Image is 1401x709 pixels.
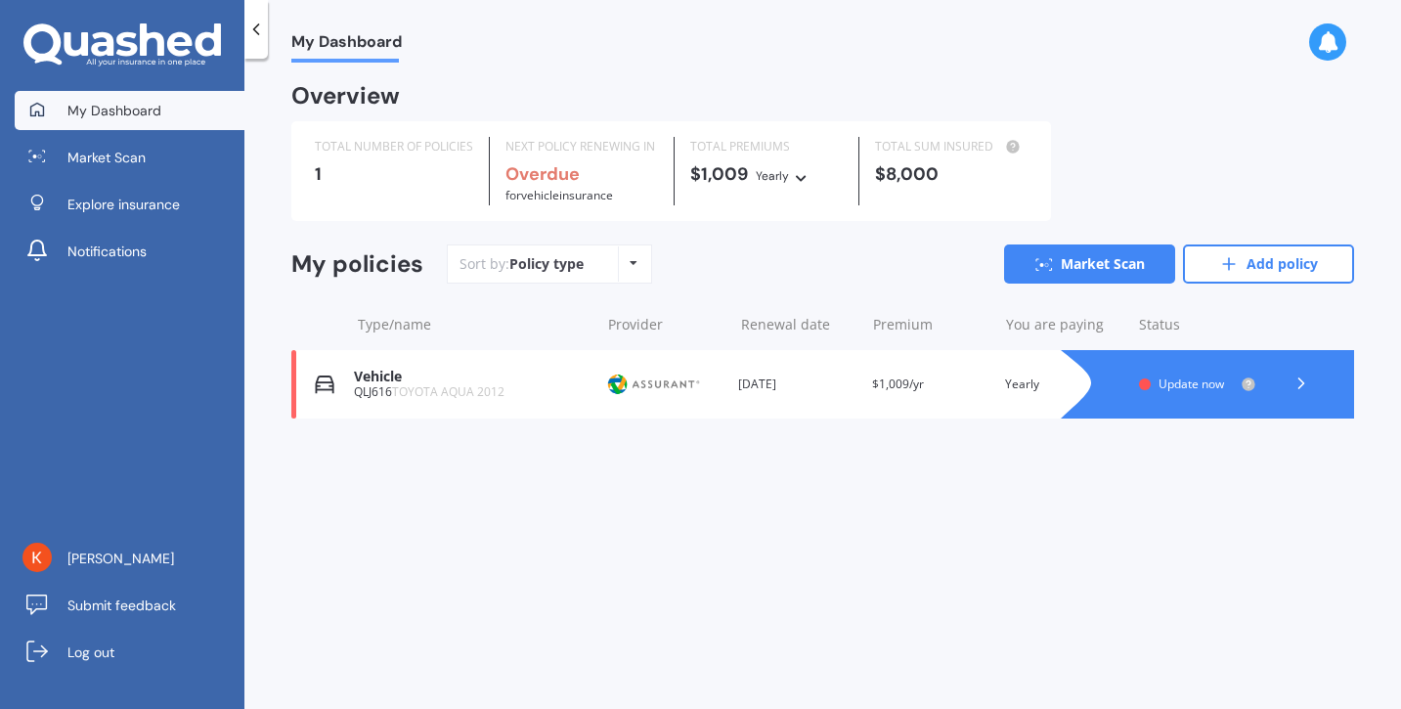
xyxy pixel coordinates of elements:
[67,101,161,120] span: My Dashboard
[67,549,174,568] span: [PERSON_NAME]
[15,232,244,271] a: Notifications
[67,148,146,167] span: Market Scan
[67,643,114,662] span: Log out
[15,91,244,130] a: My Dashboard
[67,596,176,615] span: Submit feedback
[1005,375,1122,394] div: Yearly
[22,543,52,572] img: ACg8ocIfSjVowbBZBB2VLwNB-1zANYehZv_Fwu7srgKcGI5PMgzTZg=s96-c
[354,385,590,399] div: QLJ616
[1006,315,1123,334] div: You are paying
[15,539,244,578] a: [PERSON_NAME]
[291,32,402,59] span: My Dashboard
[875,164,1028,184] div: $8,000
[392,383,504,400] span: TOYOTA AQUA 2012
[505,187,613,203] span: for Vehicle insurance
[1183,244,1354,284] a: Add policy
[741,315,858,334] div: Renewal date
[291,250,423,279] div: My policies
[605,366,703,403] img: Protecta
[505,162,580,186] b: Overdue
[1139,315,1256,334] div: Status
[315,375,334,394] img: Vehicle
[875,137,1028,156] div: TOTAL SUM INSURED
[608,315,725,334] div: Provider
[15,138,244,177] a: Market Scan
[67,195,180,214] span: Explore insurance
[872,376,924,392] span: $1,009/yr
[738,375,855,394] div: [DATE]
[358,315,592,334] div: Type/name
[15,586,244,625] a: Submit feedback
[505,137,658,156] div: NEXT POLICY RENEWING IN
[873,315,990,334] div: Premium
[1159,376,1224,392] span: Update now
[354,369,590,385] div: Vehicle
[67,242,147,261] span: Notifications
[315,164,473,184] div: 1
[15,185,244,224] a: Explore insurance
[690,164,843,186] div: $1,009
[690,137,843,156] div: TOTAL PREMIUMS
[1004,244,1175,284] a: Market Scan
[756,166,789,186] div: Yearly
[15,633,244,672] a: Log out
[291,86,400,106] div: Overview
[315,137,473,156] div: TOTAL NUMBER OF POLICIES
[460,254,584,274] div: Sort by:
[509,254,584,274] div: Policy type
